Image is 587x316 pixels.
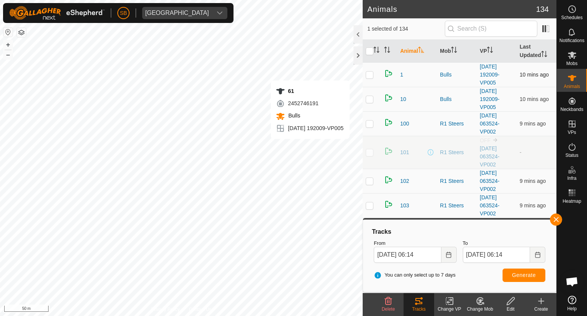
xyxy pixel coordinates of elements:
div: Edit [495,306,526,313]
div: R1 Steers [440,120,473,128]
th: VP [477,40,517,63]
span: You can only select up to 7 days [374,271,456,279]
img: returning on [384,175,393,184]
a: [DATE] 063524-VP002 [480,145,499,168]
p-sorticon: Activate to sort [418,48,424,54]
th: Animal [397,40,437,63]
div: Open chat [561,270,584,293]
span: Animals [564,84,580,89]
span: 14 Sept 2025, 6:04 am [520,178,546,184]
div: 2452746191 [276,99,344,108]
div: [GEOGRAPHIC_DATA] [145,10,209,16]
a: [DATE] 063524-VP002 [480,112,499,135]
a: Contact Us [189,306,211,313]
div: Change VP [434,306,465,313]
th: Mob [437,40,477,63]
button: Map Layers [17,28,26,37]
h2: Animals [367,5,536,14]
span: SB [120,9,127,17]
p-sorticon: Activate to sort [541,52,547,58]
span: 1 [400,71,403,79]
span: Tangihanga station [142,7,212,19]
div: Change Mob [465,306,495,313]
p-sorticon: Activate to sort [373,48,379,54]
a: Help [557,293,587,314]
a: [DATE] 192009-VP005 [480,64,499,86]
a: [DATE] 192009-VP005 [480,88,499,110]
span: Heatmap [563,199,581,204]
span: 14 Sept 2025, 6:04 am [520,72,549,78]
span: 10 [400,95,406,103]
span: Mobs [566,61,577,66]
span: 103 [400,202,409,210]
div: [DATE] 192009-VP005 [276,124,344,133]
div: dropdown trigger [212,7,227,19]
a: Privacy Policy [151,306,180,313]
span: Notifications [559,38,584,43]
span: 14 Sept 2025, 6:04 am [520,202,546,208]
span: Neckbands [560,107,583,112]
span: Help [567,306,577,311]
span: Infra [567,176,576,181]
img: Gallagher Logo [9,6,105,20]
label: To [463,239,545,247]
img: returning on [384,200,393,209]
button: Reset Map [3,28,13,37]
div: R1 Steers [440,148,473,156]
p-sorticon: Activate to sort [487,48,493,54]
span: 14 Sept 2025, 6:03 am [520,96,549,102]
span: 134 [536,3,549,15]
img: returning on [384,147,393,156]
p-sorticon: Activate to sort [451,48,457,54]
button: Choose Date [441,247,457,263]
a: [DATE] 063524-VP002 [480,194,499,217]
span: 101 [400,148,409,156]
div: 61 [276,86,344,96]
div: Bulls [440,95,473,103]
img: returning on [384,69,393,78]
button: – [3,50,13,59]
img: returning on [384,118,393,127]
div: Create [526,306,556,313]
div: Tracks [404,306,434,313]
span: VPs [568,130,576,135]
button: Generate [503,269,545,282]
a: [DATE] 063524-VP002 [480,170,499,192]
span: Generate [512,272,536,278]
img: to [492,137,498,143]
input: Search (S) [445,21,537,37]
div: Tracks [371,227,548,236]
span: Status [565,153,578,158]
p-sorticon: Activate to sort [384,48,390,54]
span: 14 Sept 2025, 6:04 am [520,121,546,127]
div: R1 Steers [440,202,473,210]
span: 100 [400,120,409,128]
img: returning on [384,93,393,103]
span: 1 selected of 134 [367,25,444,33]
span: 102 [400,177,409,185]
div: Bulls [440,71,473,79]
span: Schedules [561,15,582,20]
button: + [3,40,13,49]
span: - [520,149,522,155]
button: Choose Date [530,247,545,263]
span: OFF [480,137,491,143]
span: Bulls [287,112,300,119]
div: R1 Steers [440,177,473,185]
span: Delete [382,306,395,312]
th: Last Updated [517,40,556,63]
label: From [374,239,456,247]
